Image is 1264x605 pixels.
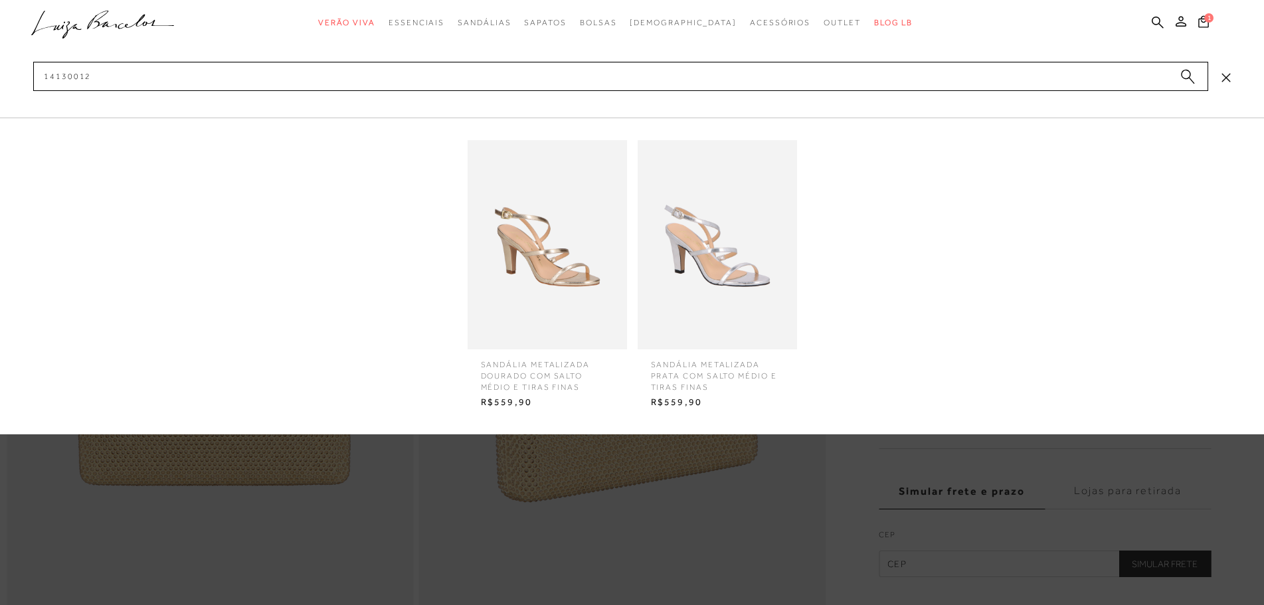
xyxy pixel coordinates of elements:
[471,349,624,392] span: SANDÁLIA METALIZADA DOURADO COM SALTO MÉDIO E TIRAS FINAS
[641,349,794,392] span: SANDÁLIA METALIZADA PRATA COM SALTO MÉDIO E TIRAS FINAS
[464,140,630,412] a: SANDÁLIA METALIZADA DOURADO COM SALTO MÉDIO E TIRAS FINAS SANDÁLIA METALIZADA DOURADO COM SALTO M...
[824,18,861,27] span: Outlet
[389,11,444,35] a: categoryNavScreenReaderText
[458,18,511,27] span: Sandálias
[524,11,566,35] a: categoryNavScreenReaderText
[458,11,511,35] a: categoryNavScreenReaderText
[874,18,913,27] span: BLOG LB
[750,18,810,27] span: Acessórios
[824,11,861,35] a: categoryNavScreenReaderText
[1204,13,1214,23] span: 1
[641,392,794,412] span: R$559,90
[638,140,797,349] img: SANDÁLIA METALIZADA PRATA COM SALTO MÉDIO E TIRAS FINAS
[318,11,375,35] a: categoryNavScreenReaderText
[874,11,913,35] a: BLOG LB
[471,392,624,412] span: R$559,90
[524,18,566,27] span: Sapatos
[389,18,444,27] span: Essenciais
[318,18,375,27] span: Verão Viva
[750,11,810,35] a: categoryNavScreenReaderText
[630,11,737,35] a: noSubCategoriesText
[634,140,800,412] a: SANDÁLIA METALIZADA PRATA COM SALTO MÉDIO E TIRAS FINAS SANDÁLIA METALIZADA PRATA COM SALTO MÉDIO...
[468,140,627,349] img: SANDÁLIA METALIZADA DOURADO COM SALTO MÉDIO E TIRAS FINAS
[630,18,737,27] span: [DEMOGRAPHIC_DATA]
[33,62,1208,91] input: Buscar.
[580,11,617,35] a: categoryNavScreenReaderText
[580,18,617,27] span: Bolsas
[1194,15,1213,33] button: 1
